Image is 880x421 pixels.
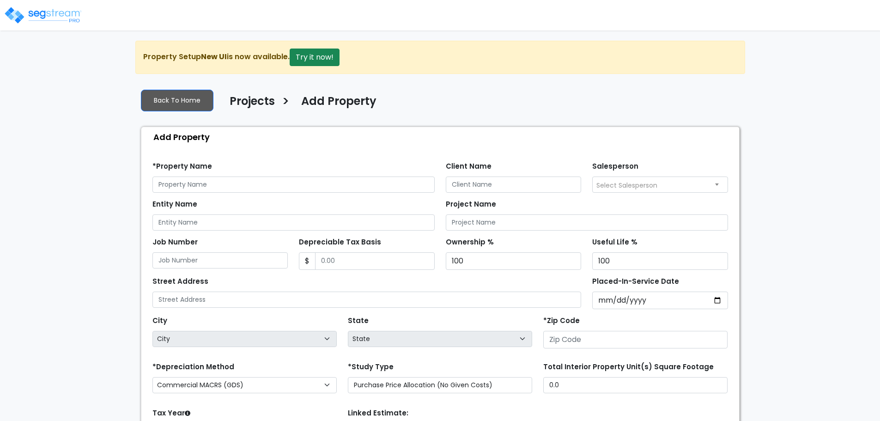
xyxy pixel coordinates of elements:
[543,316,580,326] label: *Zip Code
[592,276,679,287] label: Placed-In-Service Date
[299,252,316,270] span: $
[592,237,637,248] label: Useful Life %
[152,316,167,326] label: City
[152,199,197,210] label: Entity Name
[348,408,408,419] label: Linked Estimate:
[230,95,275,110] h4: Projects
[4,6,82,24] img: logo_pro_r.png
[543,362,714,372] label: Total Interior Property Unit(s) Square Footage
[315,252,435,270] input: 0.00
[152,214,435,231] input: Entity Name
[446,161,492,172] label: Client Name
[290,49,340,66] button: Try it now!
[282,94,290,112] h3: >
[446,199,496,210] label: Project Name
[135,41,745,74] div: Property Setup is now available.
[152,161,212,172] label: *Property Name
[543,331,728,348] input: Zip Code
[446,177,582,193] input: Client Name
[299,237,381,248] label: Depreciable Tax Basis
[141,90,213,111] a: Back To Home
[301,95,376,110] h4: Add Property
[294,95,376,114] a: Add Property
[152,237,198,248] label: Job Number
[152,408,190,419] label: Tax Year
[146,127,739,147] div: Add Property
[596,181,657,190] span: Select Salesperson
[348,316,369,326] label: State
[152,276,208,287] label: Street Address
[592,161,638,172] label: Salesperson
[152,292,582,308] input: Street Address
[201,51,227,62] strong: New UI
[446,214,728,231] input: Project Name
[152,177,435,193] input: Property Name
[592,252,728,270] input: Useful Life %
[446,237,494,248] label: Ownership %
[543,377,728,393] input: total square foot
[152,362,234,372] label: *Depreciation Method
[446,252,582,270] input: Ownership %
[348,362,394,372] label: *Study Type
[223,95,275,114] a: Projects
[152,252,288,268] input: Job Number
